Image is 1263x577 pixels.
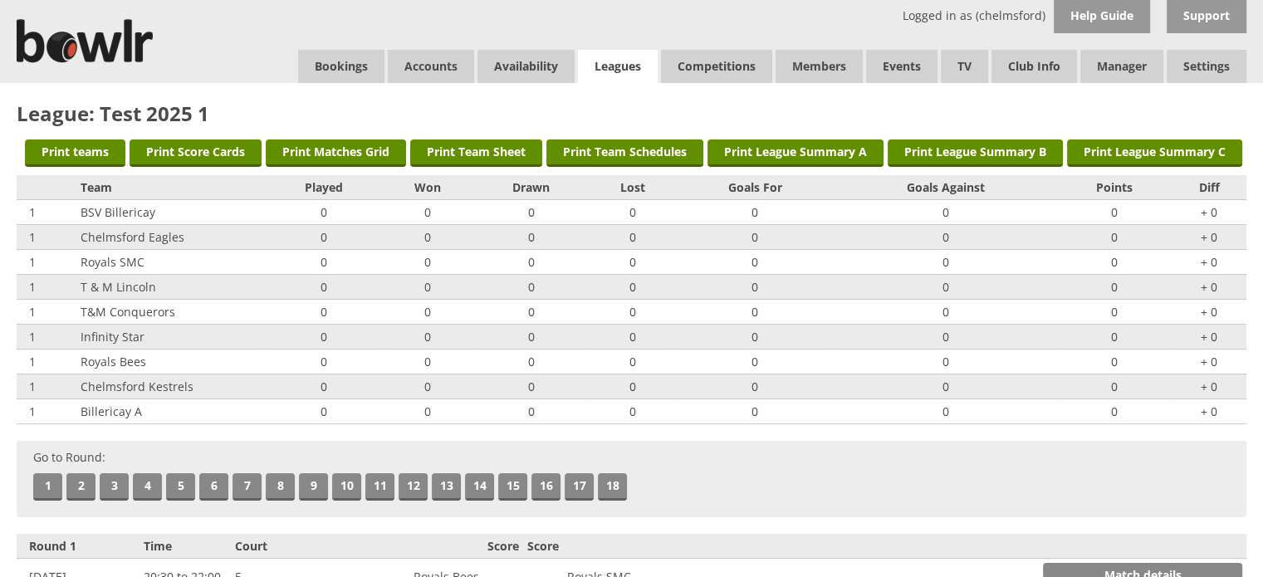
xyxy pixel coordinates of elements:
td: + 0 [1172,350,1246,374]
td: 1 [17,250,76,275]
td: 0 [1057,374,1172,399]
div: Go to Round: [17,441,1246,517]
a: 2 [66,473,95,501]
a: 7 [233,473,262,501]
td: 0 [472,225,590,250]
th: Diff [1172,175,1246,200]
td: 0 [835,300,1057,325]
td: 0 [590,275,675,300]
td: Chelmsford Kestrels [76,374,264,399]
td: 0 [383,300,472,325]
td: Royals SMC [76,250,264,275]
td: 0 [472,325,590,350]
a: 6 [199,473,228,501]
td: 0 [675,350,835,374]
td: 0 [590,399,675,424]
td: Chelmsford Eagles [76,225,264,250]
a: Leagues [578,50,658,84]
td: 0 [1057,350,1172,374]
a: 10 [332,473,361,501]
td: + 0 [1172,325,1246,350]
a: Print League Summary C [1067,139,1242,167]
th: Goals For [675,175,835,200]
td: 1 [17,275,76,300]
td: 0 [1057,250,1172,275]
span: Manager [1080,50,1163,83]
td: 0 [835,350,1057,374]
td: 0 [383,350,472,374]
td: 0 [835,250,1057,275]
td: 0 [264,200,384,225]
td: 0 [383,399,472,424]
td: 0 [472,374,590,399]
a: Club Info [991,50,1077,83]
a: 4 [133,473,162,501]
th: Time [140,534,231,559]
td: 0 [1057,225,1172,250]
a: Print Team Sheet [410,139,542,167]
td: 0 [472,350,590,374]
td: + 0 [1172,300,1246,325]
a: Competitions [661,50,772,83]
td: Royals Bees [76,350,264,374]
td: 0 [675,399,835,424]
td: 0 [590,250,675,275]
td: 0 [835,275,1057,300]
td: 0 [1057,275,1172,300]
th: Round 1 [17,534,140,559]
th: Score [483,534,523,559]
a: 13 [432,473,461,501]
td: 0 [590,374,675,399]
td: 0 [264,399,384,424]
a: Print Score Cards [130,139,262,167]
td: 0 [590,325,675,350]
td: 0 [590,350,675,374]
td: 0 [383,374,472,399]
a: 16 [531,473,561,501]
h1: League: Test 2025 1 [17,100,1246,127]
td: 0 [264,225,384,250]
td: 0 [383,250,472,275]
td: + 0 [1172,200,1246,225]
td: 1 [17,300,76,325]
span: Settings [1167,50,1246,83]
a: 14 [465,473,494,501]
td: 0 [1057,399,1172,424]
a: 18 [598,473,627,501]
a: Availability [477,50,575,83]
th: Court [231,534,335,559]
a: 5 [166,473,195,501]
th: Played [264,175,384,200]
a: Print League Summary B [888,139,1063,167]
a: Print League Summary A [707,139,884,167]
td: 0 [675,250,835,275]
td: 0 [835,399,1057,424]
td: 0 [590,300,675,325]
th: Score [523,534,563,559]
th: Points [1057,175,1172,200]
td: 0 [590,225,675,250]
td: 1 [17,225,76,250]
td: 0 [383,200,472,225]
td: 0 [472,200,590,225]
td: 0 [835,225,1057,250]
td: 0 [472,399,590,424]
td: + 0 [1172,225,1246,250]
td: Infinity Star [76,325,264,350]
td: 0 [835,374,1057,399]
a: 1 [33,473,62,501]
a: Print teams [25,139,125,167]
td: 1 [17,399,76,424]
td: 0 [264,325,384,350]
a: 8 [266,473,295,501]
a: 11 [365,473,394,501]
td: 0 [472,250,590,275]
td: 0 [1057,300,1172,325]
td: 0 [383,325,472,350]
th: Won [383,175,472,200]
a: Events [866,50,937,83]
td: 0 [1057,325,1172,350]
td: 0 [383,225,472,250]
td: 0 [264,374,384,399]
td: Billericay A [76,399,264,424]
